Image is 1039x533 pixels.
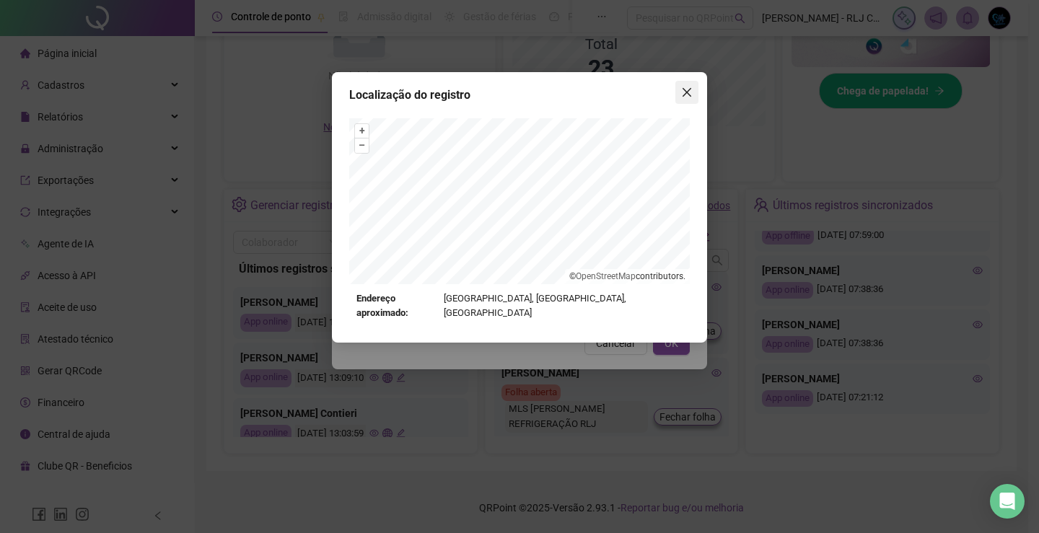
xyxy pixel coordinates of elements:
button: Close [675,81,698,104]
strong: Endereço aproximado: [356,291,438,321]
div: [GEOGRAPHIC_DATA], [GEOGRAPHIC_DATA], [GEOGRAPHIC_DATA] [356,291,683,321]
button: – [355,138,369,152]
a: OpenStreetMap [576,271,636,281]
li: © contributors. [569,271,685,281]
span: close [681,87,693,98]
div: Localização do registro [349,87,690,104]
div: Open Intercom Messenger [990,484,1025,519]
button: + [355,124,369,138]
